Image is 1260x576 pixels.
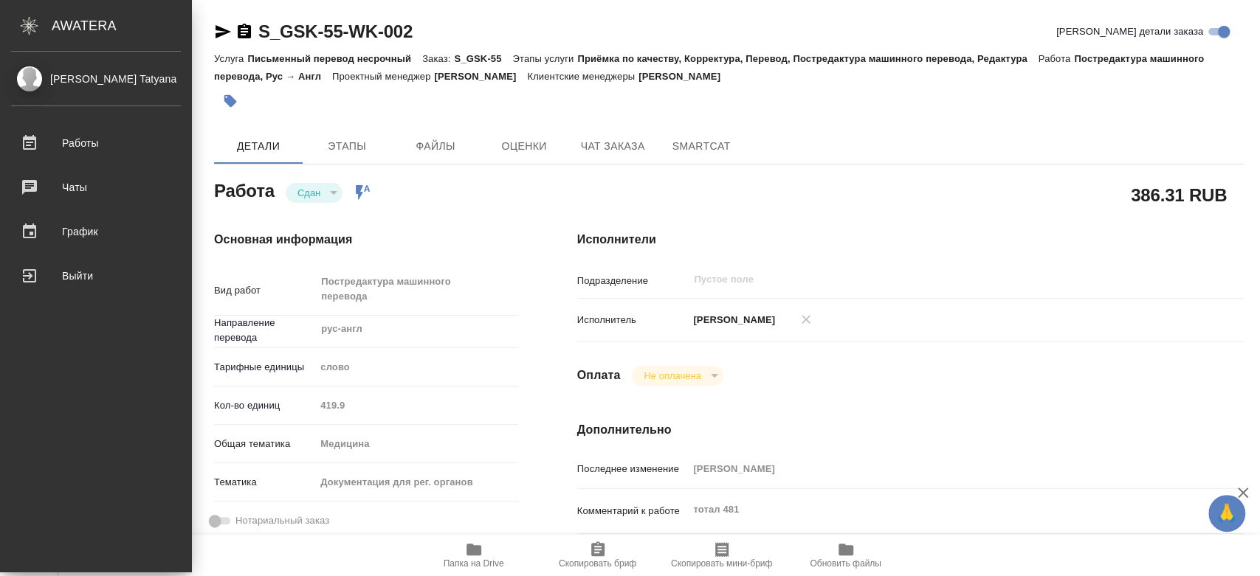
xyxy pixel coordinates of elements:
[444,558,504,569] span: Папка на Drive
[235,513,329,528] span: Нотариальный заказ
[422,53,454,64] p: Заказ:
[286,183,342,203] div: Сдан
[559,558,636,569] span: Скопировать бриф
[11,176,181,198] div: Чаты
[434,71,527,82] p: [PERSON_NAME]
[315,355,517,380] div: слово
[688,497,1188,522] textarea: тотал 481
[577,53,1038,64] p: Приёмка по качеству, Корректура, Перевод, Постредактура машинного перевода, Редактура
[810,558,881,569] span: Обновить файлы
[688,313,775,327] p: [PERSON_NAME]
[577,421,1244,439] h4: Дополнительно
[577,274,689,288] p: Подразделение
[293,187,325,199] button: Сдан
[660,535,784,576] button: Скопировать мини-бриф
[527,71,638,82] p: Клиентские менеджеры
[688,458,1188,479] input: Пустое поле
[214,475,315,490] p: Тематика
[639,369,705,382] button: Не оплачена
[11,221,181,243] div: График
[4,257,188,294] a: Выйти
[11,71,181,87] div: [PERSON_NAME] Tatyana
[1131,182,1227,207] h2: 386.31 RUB
[214,360,315,375] p: Тарифные единицы
[214,437,315,451] p: Общая тематика
[692,271,1153,288] input: Пустое поле
[536,535,660,576] button: Скопировать бриф
[11,132,181,154] div: Работы
[638,71,731,82] p: [PERSON_NAME]
[315,395,517,416] input: Пустое поле
[489,137,560,156] span: Оценки
[512,53,577,64] p: Этапы услуги
[1056,24,1203,39] span: [PERSON_NAME] детали заказа
[214,398,315,413] p: Кол-во единиц
[52,11,192,41] div: AWATERA
[412,535,536,576] button: Папка на Drive
[332,71,434,82] p: Проектный менеджер
[214,176,275,203] h2: Работа
[4,125,188,162] a: Работы
[315,470,517,495] div: Документация для рег. органов
[400,137,471,156] span: Файлы
[1208,495,1245,532] button: 🙏
[247,53,422,64] p: Письменный перевод несрочный
[214,231,518,249] h4: Основная информация
[577,367,621,384] h4: Оплата
[214,53,247,64] p: Услуга
[454,53,512,64] p: S_GSK-55
[214,85,247,117] button: Добавить тэг
[577,231,1244,249] h4: Исполнители
[258,21,413,41] a: S_GSK-55-WK-002
[671,558,772,569] span: Скопировать мини-бриф
[235,23,253,41] button: Скопировать ссылку
[214,23,232,41] button: Скопировать ссылку для ЯМессенджера
[577,504,689,518] p: Комментарий к работе
[577,137,648,156] span: Чат заказа
[1214,498,1239,529] span: 🙏
[577,313,689,327] p: Исполнитель
[214,283,315,298] p: Вид работ
[1039,53,1075,64] p: Работа
[223,137,294,156] span: Детали
[315,431,517,457] div: Медицина
[784,535,908,576] button: Обновить файлы
[214,316,315,345] p: Направление перевода
[11,265,181,287] div: Выйти
[666,137,737,156] span: SmartCat
[632,366,723,386] div: Сдан
[311,137,382,156] span: Этапы
[4,213,188,250] a: График
[577,462,689,476] p: Последнее изменение
[4,169,188,206] a: Чаты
